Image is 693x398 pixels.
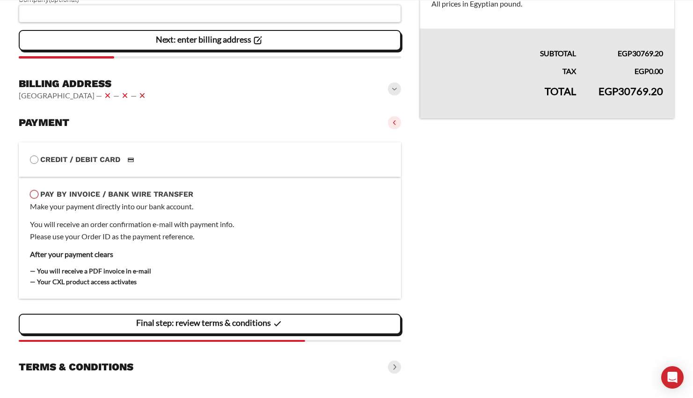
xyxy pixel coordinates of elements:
[19,77,148,90] h3: Billing address
[635,66,663,75] bdi: 0.00
[598,85,663,97] bdi: 30769.20
[19,116,69,129] h3: Payment
[30,278,137,286] strong: — Your CXL product access activates
[30,218,390,243] p: You will receive an order confirmation e-mail with payment info. Please use your Order ID as the ...
[30,155,38,164] input: Credit / Debit CardCredit / Debit Card
[19,361,133,374] h3: Terms & conditions
[420,77,587,118] th: Total
[19,30,401,51] vaadin-button: Next: enter billing address
[420,29,587,59] th: Subtotal
[19,314,401,334] vaadin-button: Final step: review terms & conditions
[30,250,113,258] strong: After your payment clears
[420,59,587,77] th: Tax
[19,90,148,101] vaadin-horizontal-layout: [GEOGRAPHIC_DATA] — — —
[30,154,390,166] label: Credit / Debit Card
[598,85,618,97] span: EGP
[618,49,632,58] span: EGP
[618,49,663,58] bdi: 30769.20
[30,200,390,213] p: Make your payment directly into our bank account.
[30,188,390,200] label: Pay by Invoice / Bank Wire Transfer
[30,190,38,199] input: Pay by Invoice / Bank Wire Transfer
[122,154,139,165] img: Credit / Debit Card
[30,267,151,275] strong: — You will receive a PDF invoice in e-mail
[661,366,684,389] div: Open Intercom Messenger
[635,66,649,75] span: EGP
